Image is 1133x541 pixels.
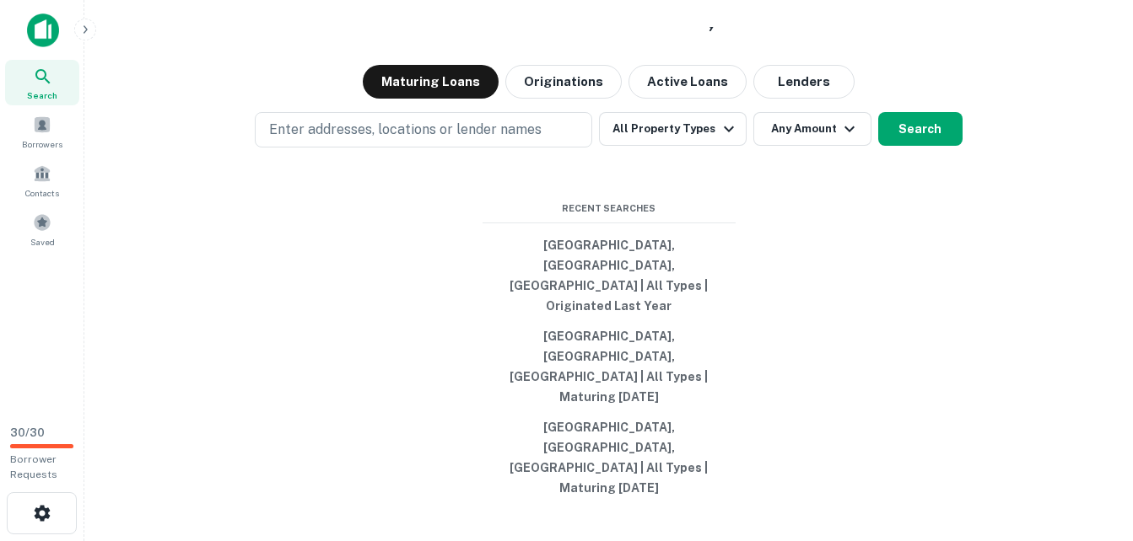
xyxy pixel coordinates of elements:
[483,201,736,216] span: Recent Searches
[25,186,59,200] span: Contacts
[5,60,79,105] a: Search
[363,65,499,99] button: Maturing Loans
[22,137,62,151] span: Borrowers
[30,235,55,249] span: Saved
[1049,406,1133,487] iframe: Chat Widget
[483,230,736,321] button: [GEOGRAPHIC_DATA], [GEOGRAPHIC_DATA], [GEOGRAPHIC_DATA] | All Types | Originated Last Year
[5,109,79,154] a: Borrowers
[753,112,871,146] button: Any Amount
[878,112,963,146] button: Search
[10,453,57,480] span: Borrower Requests
[255,112,592,147] button: Enter addresses, locations or lender names
[483,412,736,503] button: [GEOGRAPHIC_DATA], [GEOGRAPHIC_DATA], [GEOGRAPHIC_DATA] | All Types | Maturing [DATE]
[483,321,736,412] button: [GEOGRAPHIC_DATA], [GEOGRAPHIC_DATA], [GEOGRAPHIC_DATA] | All Types | Maturing [DATE]
[27,13,59,47] img: capitalize-icon.png
[269,120,542,140] p: Enter addresses, locations or lender names
[505,65,622,99] button: Originations
[5,158,79,203] a: Contacts
[599,112,746,146] button: All Property Types
[10,426,45,439] span: 30 / 30
[629,65,747,99] button: Active Loans
[5,206,79,252] a: Saved
[27,88,57,102] span: Search
[753,65,855,99] button: Lenders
